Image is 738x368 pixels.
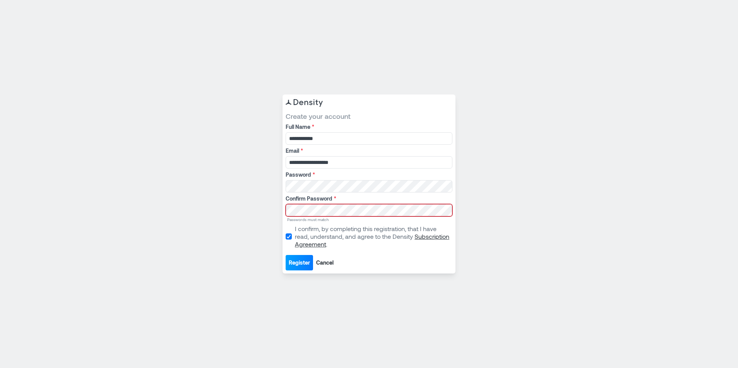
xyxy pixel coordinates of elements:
[286,147,451,155] label: Email
[286,171,451,179] label: Password
[286,255,313,270] button: Register
[286,195,451,203] label: Confirm Password
[286,111,452,121] span: Create your account
[289,259,310,267] span: Register
[286,123,451,131] label: Full Name
[295,225,451,248] p: I confirm, by completing this registration, that I have read, understand, and agree to the Density .
[287,216,452,223] div: Passwords must match
[313,255,337,270] button: Cancel
[316,259,333,267] span: Cancel
[295,233,449,248] a: Subscription Agreement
